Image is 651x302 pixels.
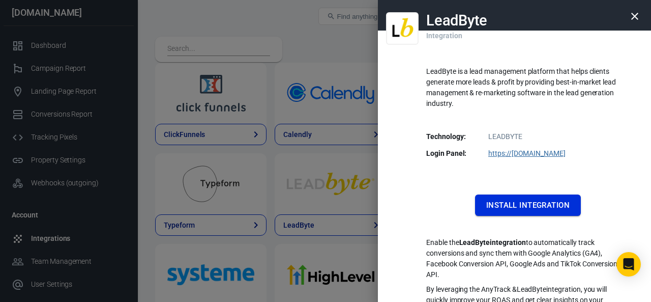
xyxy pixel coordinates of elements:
[432,131,624,142] dd: LEADBYTE
[616,252,641,277] div: Open Intercom Messenger
[426,237,630,280] p: Enable the to automatically track conversions and sync them with Google Analytics (GA4), Facebook...
[426,148,477,159] dt: Login Panel:
[426,131,477,142] dt: Technology:
[426,66,630,109] p: LeadByte is a lead management platform that helps clients generate more leads & profit by providi...
[459,238,526,246] strong: LeadByte integration
[426,12,487,29] h2: LeadByte
[426,20,462,41] p: Integration
[475,195,581,216] button: Install Integration
[391,14,413,43] img: LeadByte
[488,149,566,157] a: https://[DOMAIN_NAME]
